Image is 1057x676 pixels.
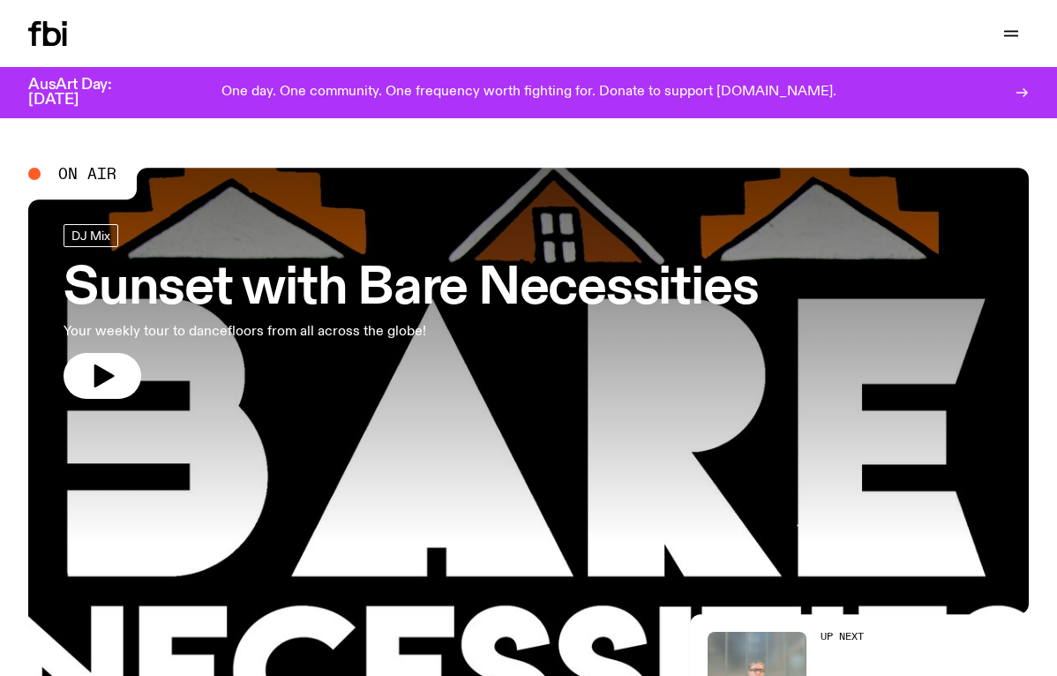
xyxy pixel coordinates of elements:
p: One day. One community. One frequency worth fighting for. Donate to support [DOMAIN_NAME]. [221,85,836,101]
h2: Up Next [821,632,1029,642]
span: DJ Mix [71,229,110,242]
h3: AusArt Day: [DATE] [28,78,141,108]
h3: Sunset with Bare Necessities [64,265,758,314]
a: DJ Mix [64,224,118,247]
span: On Air [58,166,116,182]
a: Sunset with Bare NecessitiesYour weekly tour to dancefloors from all across the globe! [64,224,758,399]
p: Your weekly tour to dancefloors from all across the globe! [64,321,515,342]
